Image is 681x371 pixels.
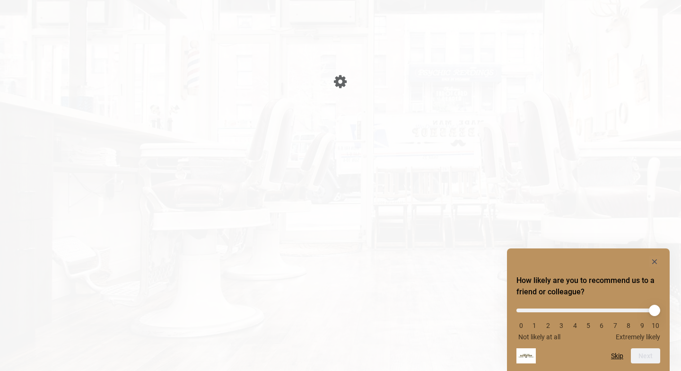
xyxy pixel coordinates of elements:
li: 7 [611,322,620,329]
button: Hide survey [649,256,660,267]
li: 2 [543,322,553,329]
div: How likely are you to recommend us to a friend or colleague? Select an option from 0 to 10, with ... [516,256,660,363]
li: 8 [624,322,633,329]
li: 0 [516,322,526,329]
div: How likely are you to recommend us to a friend or colleague? Select an option from 0 to 10, with ... [516,301,660,341]
span: Extremely likely [616,333,660,341]
span: Not likely at all [518,333,560,341]
button: Next question [631,348,660,363]
li: 5 [584,322,593,329]
li: 4 [570,322,580,329]
button: Skip [611,352,623,360]
li: 9 [637,322,647,329]
h2: How likely are you to recommend us to a friend or colleague? Select an option from 0 to 10, with ... [516,275,660,298]
li: 3 [557,322,566,329]
li: 6 [597,322,606,329]
li: 1 [530,322,539,329]
li: 10 [651,322,660,329]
